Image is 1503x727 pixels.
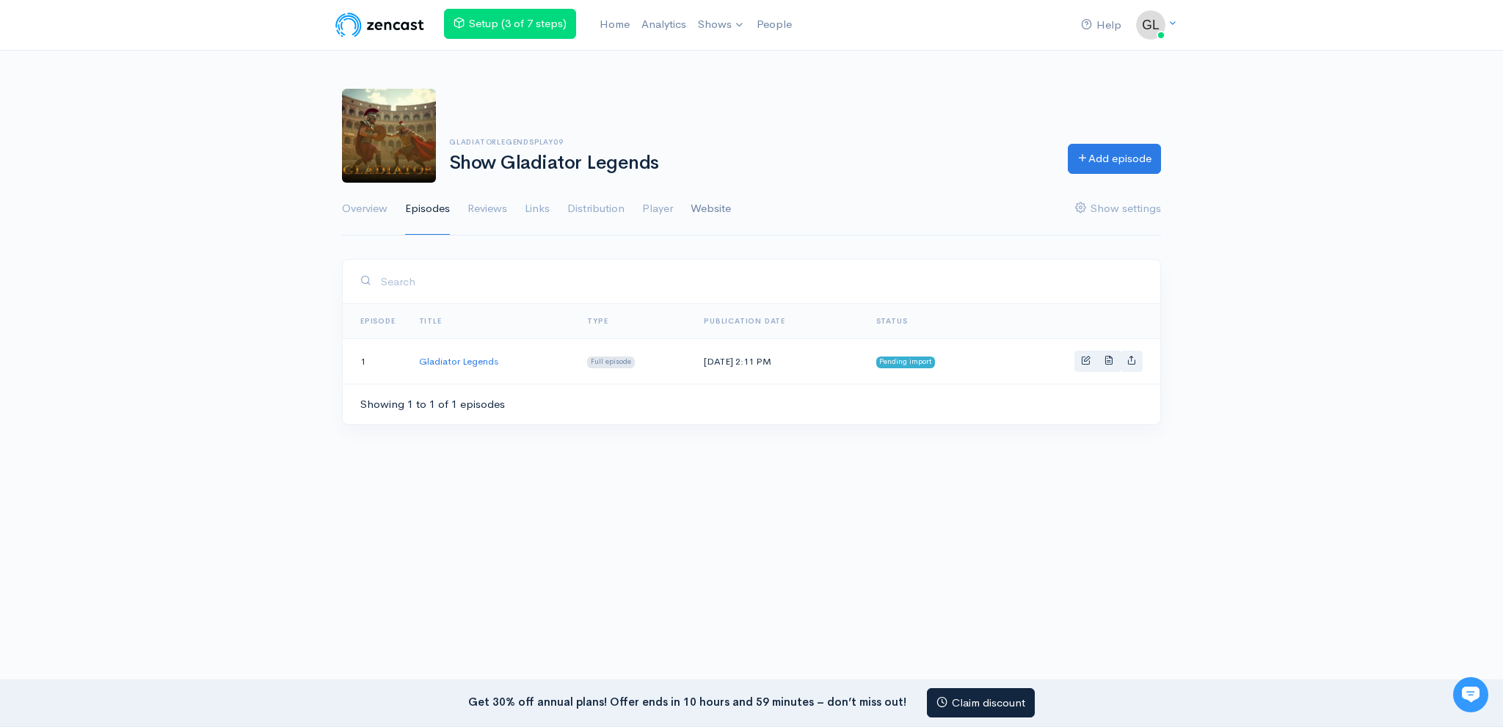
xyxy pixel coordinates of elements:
[95,203,176,215] span: New conversation
[360,316,396,326] a: Episode
[333,10,426,40] img: ZenCast Logo
[449,138,1050,146] h6: gladiatorlegendsplay09
[22,71,272,95] h1: Hi 👋
[927,688,1035,718] a: Claim discount
[567,183,625,235] a: Distribution
[360,396,505,413] div: Showing 1 to 1 of 1 episodes
[751,9,798,40] a: People
[405,183,450,235] a: Episodes
[1074,351,1143,372] div: Basic example
[444,9,576,39] a: Setup (3 of 7 steps)
[1068,144,1161,174] a: Add episode
[449,153,1050,174] h1: Show Gladiator Legends
[467,183,507,235] a: Reviews
[692,9,751,41] a: Shows
[587,357,635,368] span: Full episode
[691,183,731,235] a: Website
[704,316,785,326] a: Publication date
[525,183,550,235] a: Links
[1453,677,1488,712] iframe: gist-messenger-bubble-iframe
[380,266,1143,296] input: Search
[587,316,608,326] a: Type
[636,9,692,40] a: Analytics
[692,339,864,384] td: [DATE] 2:11 PM
[343,339,407,384] td: 1
[1136,10,1165,40] img: ...
[1075,183,1161,235] a: Show settings
[642,183,673,235] a: Player
[419,316,442,326] a: Title
[20,252,274,269] p: Find an answer quickly
[22,98,272,168] h2: Just let us know if you need anything and we'll be happy to help! 🙂
[23,194,271,224] button: New conversation
[419,355,498,368] a: Gladiator Legends
[876,357,936,368] span: Pending import
[342,183,387,235] a: Overview
[43,276,262,305] input: Search articles
[876,316,908,326] span: Status
[594,9,636,40] a: Home
[1075,10,1127,41] a: Help
[468,694,906,708] strong: Get 30% off annual plans! Offer ends in 10 hours and 59 minutes – don’t miss out!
